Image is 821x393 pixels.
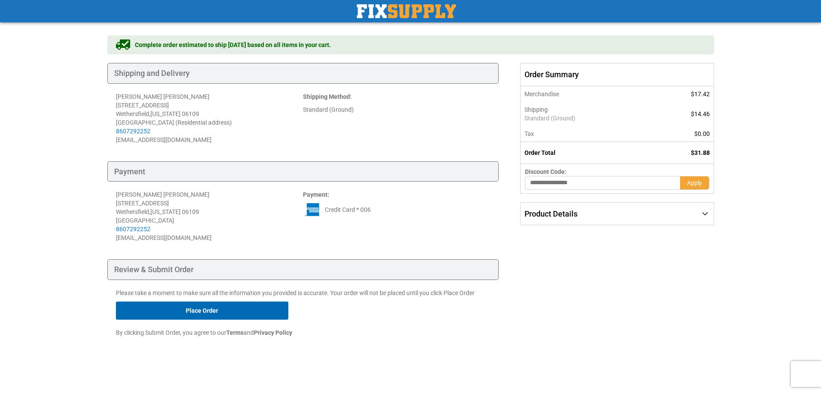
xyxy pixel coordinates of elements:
[116,302,288,320] button: Place Order
[150,208,181,215] span: [US_STATE]
[357,4,456,18] img: Fix Industrial Supply
[116,234,212,241] span: [EMAIL_ADDRESS][DOMAIN_NAME]
[691,110,710,117] span: $14.46
[524,149,556,156] strong: Order Total
[303,203,490,216] div: Credit Card * 006
[226,329,243,336] strong: Terms
[116,289,490,297] p: Please take a moment to make sure all the information you provided is accurate. Your order will n...
[303,191,329,198] strong: :
[525,168,566,175] span: Discount Code:
[254,329,292,336] strong: Privacy Policy
[107,161,499,182] div: Payment
[107,259,499,280] div: Review & Submit Order
[694,130,710,137] span: $0.00
[687,179,702,186] span: Apply
[116,226,150,233] a: 8607292252
[303,93,350,100] span: Shipping Method
[524,209,578,218] span: Product Details
[150,110,181,117] span: [US_STATE]
[691,149,710,156] span: $31.88
[116,190,303,233] div: [PERSON_NAME] [PERSON_NAME] [STREET_ADDRESS] Wethersfield , 06109 [GEOGRAPHIC_DATA]
[357,4,456,18] a: store logo
[303,203,323,216] img: ae.png
[524,106,548,113] span: Shipping
[303,105,490,114] div: Standard (Ground)
[116,128,150,135] a: 8607292252
[521,86,653,102] th: Merchandise
[520,63,714,86] span: Order Summary
[303,93,352,100] strong: :
[116,328,490,337] p: By clicking Submit Order, you agree to our and
[521,126,653,142] th: Tax
[524,114,648,123] span: Standard (Ground)
[691,91,710,97] span: $17.42
[107,63,499,84] div: Shipping and Delivery
[135,41,331,49] span: Complete order estimated to ship [DATE] based on all items in your cart.
[303,191,328,198] span: Payment
[116,92,303,144] address: [PERSON_NAME] [PERSON_NAME] [STREET_ADDRESS] Wethersfield , 06109 [GEOGRAPHIC_DATA] (Residential ...
[680,176,709,190] button: Apply
[116,136,212,143] span: [EMAIL_ADDRESS][DOMAIN_NAME]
